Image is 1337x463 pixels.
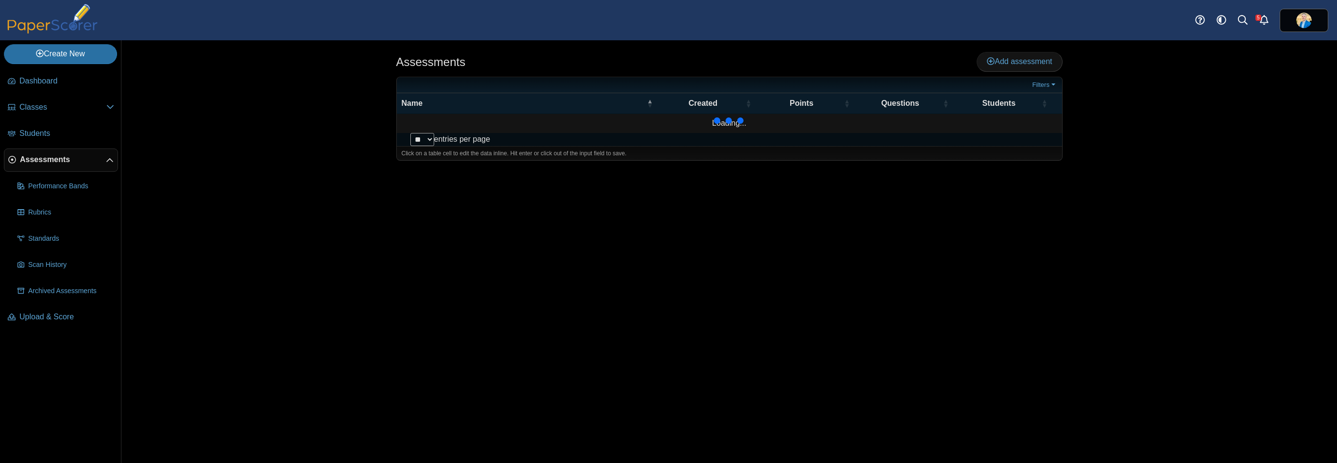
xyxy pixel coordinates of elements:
[4,149,118,172] a: Assessments
[19,76,114,86] span: Dashboard
[19,102,106,113] span: Classes
[14,280,118,303] a: Archived Assessments
[28,182,114,191] span: Performance Bands
[14,227,118,250] a: Standards
[402,98,645,109] span: Name
[860,98,941,109] span: Questions
[434,135,491,143] label: entries per page
[977,52,1062,71] a: Add assessment
[1296,13,1312,28] span: Travis McFarland
[4,44,117,64] a: Create New
[4,4,101,33] img: PaperScorer
[14,175,118,198] a: Performance Bands
[4,122,118,146] a: Students
[20,154,106,165] span: Assessments
[28,208,114,217] span: Rubrics
[14,201,118,224] a: Rubrics
[662,98,744,109] span: Created
[28,260,114,270] span: Scan History
[396,54,466,70] h1: Assessments
[397,146,1062,161] div: Click on a table cell to edit the data inline. Hit enter or click out of the input field to save.
[14,253,118,277] a: Scan History
[19,312,114,322] span: Upload & Score
[397,114,1062,132] td: Loading...
[987,57,1052,66] span: Add assessment
[1296,13,1312,28] img: ps.jrF02AmRZeRNgPWo
[28,234,114,244] span: Standards
[943,99,948,108] span: Questions : Activate to sort
[19,128,114,139] span: Students
[28,286,114,296] span: Archived Assessments
[761,98,842,109] span: Points
[647,99,653,108] span: Name : Activate to invert sorting
[4,96,118,119] a: Classes
[1253,10,1275,31] a: Alerts
[4,306,118,329] a: Upload & Score
[958,98,1039,109] span: Students
[745,99,751,108] span: Created : Activate to sort
[844,99,850,108] span: Points : Activate to sort
[1030,80,1060,90] a: Filters
[4,27,101,35] a: PaperScorer
[4,70,118,93] a: Dashboard
[1280,9,1328,32] a: ps.jrF02AmRZeRNgPWo
[1041,99,1047,108] span: Students : Activate to sort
